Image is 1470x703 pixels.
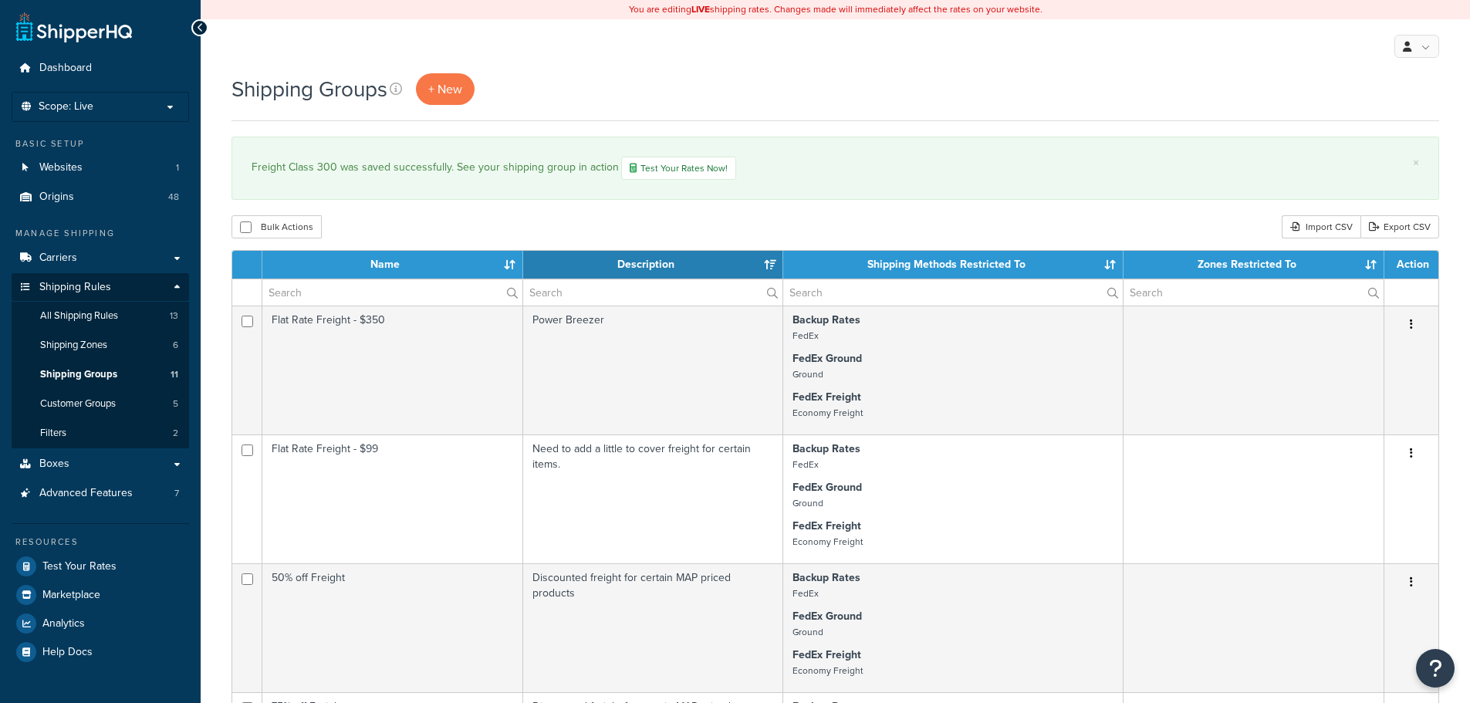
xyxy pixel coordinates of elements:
[12,331,189,360] a: Shipping Zones 6
[792,312,860,328] strong: Backup Rates
[792,586,819,600] small: FedEx
[523,434,784,563] td: Need to add a little to cover freight for certain items.
[12,183,189,211] li: Origins
[792,367,823,381] small: Ground
[171,368,178,381] span: 11
[792,479,862,495] strong: FedEx Ground
[12,479,189,508] a: Advanced Features 7
[12,183,189,211] a: Origins 48
[12,302,189,330] a: All Shipping Rules 13
[1282,215,1360,238] div: Import CSV
[12,331,189,360] li: Shipping Zones
[792,569,860,586] strong: Backup Rates
[231,215,322,238] button: Bulk Actions
[1413,157,1419,169] a: ×
[12,273,189,449] li: Shipping Rules
[792,350,862,367] strong: FedEx Ground
[42,617,85,630] span: Analytics
[523,563,784,692] td: Discounted freight for certain MAP priced products
[12,419,189,448] a: Filters 2
[262,563,523,692] td: 50% off Freight
[40,368,117,381] span: Shipping Groups
[792,441,860,457] strong: Backup Rates
[416,73,475,105] a: + New
[523,251,784,279] th: Description: activate to sort column ascending
[783,279,1123,306] input: Search
[176,161,179,174] span: 1
[42,589,100,602] span: Marketplace
[12,227,189,240] div: Manage Shipping
[40,397,116,411] span: Customer Groups
[792,458,819,471] small: FedEx
[42,646,93,659] span: Help Docs
[168,191,179,204] span: 48
[1124,279,1384,306] input: Search
[39,252,77,265] span: Carriers
[792,518,861,534] strong: FedEx Freight
[783,251,1124,279] th: Shipping Methods Restricted To: activate to sort column ascending
[40,309,118,323] span: All Shipping Rules
[12,360,189,389] li: Shipping Groups
[12,137,189,150] div: Basic Setup
[12,638,189,666] li: Help Docs
[173,427,178,440] span: 2
[12,154,189,182] li: Websites
[1124,251,1384,279] th: Zones Restricted To: activate to sort column ascending
[39,62,92,75] span: Dashboard
[173,397,178,411] span: 5
[262,279,522,306] input: Search
[12,390,189,418] li: Customer Groups
[40,427,66,440] span: Filters
[39,281,111,294] span: Shipping Rules
[523,279,783,306] input: Search
[231,74,387,104] h1: Shipping Groups
[12,360,189,389] a: Shipping Groups 11
[691,2,710,16] b: LIVE
[12,536,189,549] div: Resources
[12,581,189,609] a: Marketplace
[40,339,107,352] span: Shipping Zones
[12,273,189,302] a: Shipping Rules
[262,251,523,279] th: Name: activate to sort column ascending
[12,302,189,330] li: All Shipping Rules
[39,191,74,204] span: Origins
[792,496,823,510] small: Ground
[42,560,117,573] span: Test Your Rates
[174,487,179,500] span: 7
[173,339,178,352] span: 6
[12,154,189,182] a: Websites 1
[252,157,1419,180] div: Freight Class 300 was saved successfully. See your shipping group in action
[428,80,462,98] span: + New
[12,610,189,637] a: Analytics
[792,647,861,663] strong: FedEx Freight
[262,434,523,563] td: Flat Rate Freight - $99
[1360,215,1439,238] a: Export CSV
[16,12,132,42] a: ShipperHQ Home
[12,419,189,448] li: Filters
[523,306,784,434] td: Power Breezer
[170,309,178,323] span: 13
[792,329,819,343] small: FedEx
[39,487,133,500] span: Advanced Features
[12,450,189,478] a: Boxes
[792,608,862,624] strong: FedEx Ground
[12,553,189,580] a: Test Your Rates
[12,244,189,272] a: Carriers
[792,406,863,420] small: Economy Freight
[1384,251,1438,279] th: Action
[792,389,861,405] strong: FedEx Freight
[792,625,823,639] small: Ground
[12,54,189,83] a: Dashboard
[39,161,83,174] span: Websites
[39,458,69,471] span: Boxes
[262,306,523,434] td: Flat Rate Freight - $350
[39,100,93,113] span: Scope: Live
[621,157,736,180] a: Test Your Rates Now!
[792,664,863,678] small: Economy Freight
